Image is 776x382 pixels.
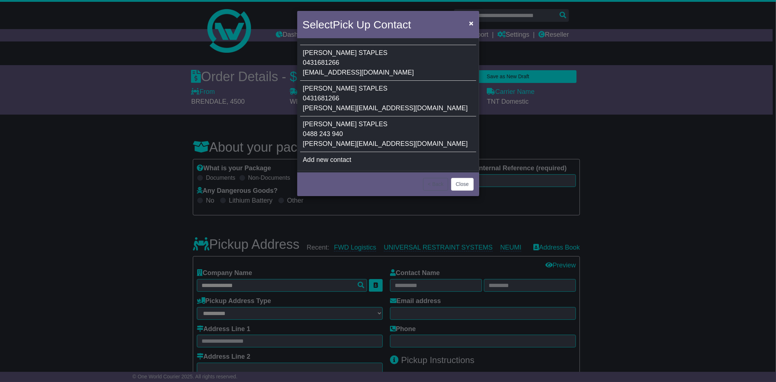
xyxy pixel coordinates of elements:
span: [PERSON_NAME] [303,49,357,56]
span: [PERSON_NAME][EMAIL_ADDRESS][DOMAIN_NAME] [303,140,468,147]
span: 0488 243 940 [303,130,343,138]
span: Pick Up [333,19,370,31]
h4: Select [303,16,411,33]
span: [EMAIL_ADDRESS][DOMAIN_NAME] [303,69,414,76]
button: Close [451,178,474,191]
span: Add new contact [303,156,351,163]
span: STAPLES [359,120,388,128]
span: STAPLES [359,49,388,56]
button: Close [465,16,477,31]
span: [PERSON_NAME] [303,85,357,92]
span: [PERSON_NAME][EMAIL_ADDRESS][DOMAIN_NAME] [303,104,468,112]
span: 0431681266 [303,59,339,66]
span: Contact [374,19,411,31]
span: 0431681266 [303,95,339,102]
span: [PERSON_NAME] [303,120,357,128]
span: × [469,19,473,27]
span: STAPLES [359,85,388,92]
button: < Back [423,178,448,191]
